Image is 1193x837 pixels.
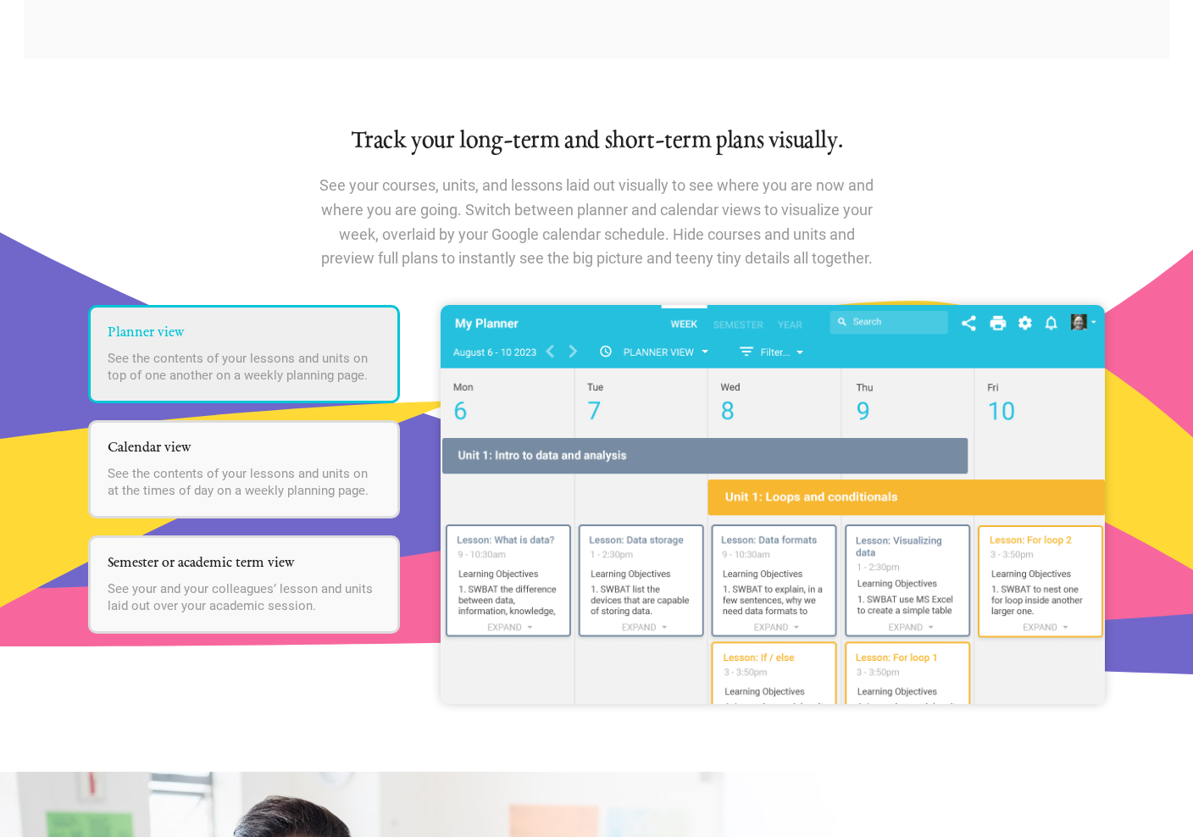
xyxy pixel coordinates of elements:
p: See the contents of your lessons and units on top of one another on a weekly planning page. [108,350,380,384]
img: planner-week.png [441,305,1105,703]
p: See your courses, units, and lessons laid out visually to see where you are now and where you are... [317,174,876,271]
h5: Semester or academic term view [108,555,380,572]
h5: Planner view [108,324,380,341]
h5: Calendar view [108,440,380,457]
p: See your and your colleagues’ lesson and units laid out over your academic session. [108,580,380,614]
h1: Track your long-term and short-term plans visually. [88,126,1105,157]
p: See the contents of your lessons and units on at the times of day on a weekly planning page. [108,465,380,499]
